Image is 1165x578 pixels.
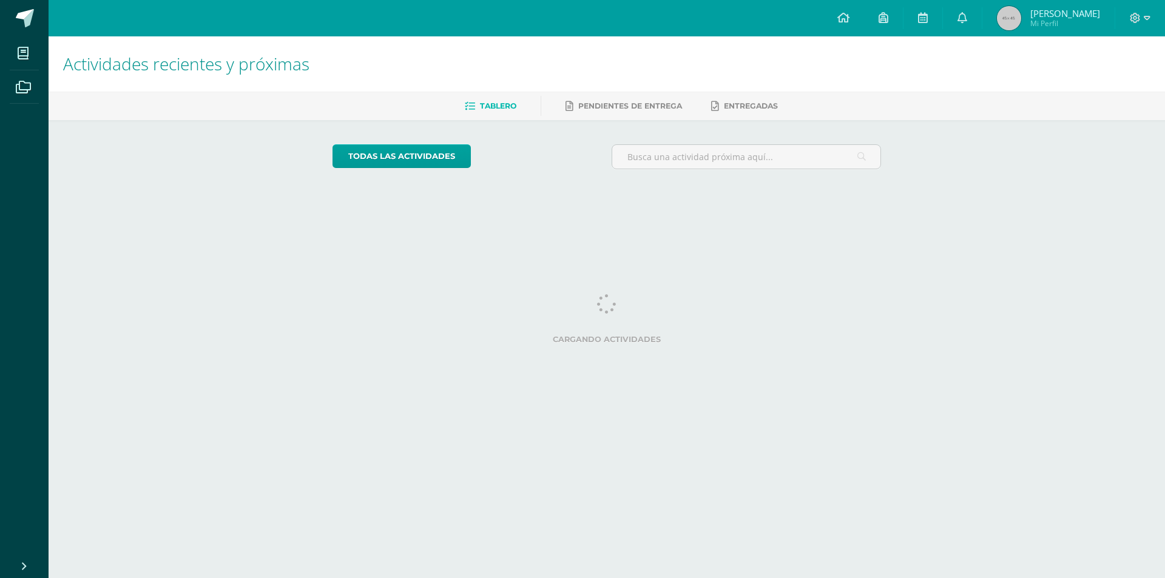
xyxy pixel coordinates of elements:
a: todas las Actividades [333,144,471,168]
a: Pendientes de entrega [566,96,682,116]
span: Pendientes de entrega [578,101,682,110]
span: Actividades recientes y próximas [63,52,309,75]
a: Tablero [465,96,516,116]
span: Mi Perfil [1030,18,1100,29]
label: Cargando actividades [333,335,882,344]
img: 45x45 [997,6,1021,30]
input: Busca una actividad próxima aquí... [612,145,881,169]
span: [PERSON_NAME] [1030,7,1100,19]
span: Entregadas [724,101,778,110]
a: Entregadas [711,96,778,116]
span: Tablero [480,101,516,110]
